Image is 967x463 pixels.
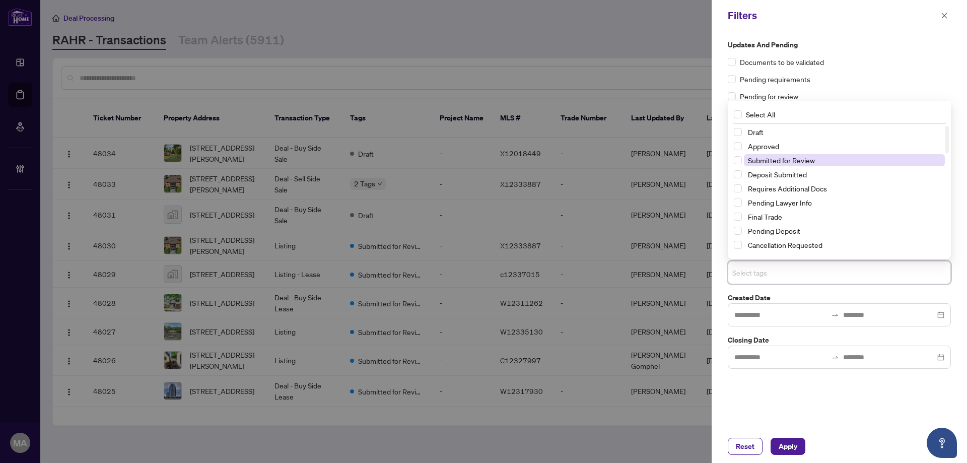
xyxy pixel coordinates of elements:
[744,196,945,209] span: Pending Lawyer Info
[748,184,827,193] span: Requires Additional Docs
[941,12,948,19] span: close
[734,142,742,150] span: Select Approved
[742,109,779,120] span: Select All
[740,91,798,102] span: Pending for review
[748,198,812,207] span: Pending Lawyer Info
[744,182,945,194] span: Requires Additional Docs
[734,199,742,207] span: Select Pending Lawyer Info
[736,438,754,454] span: Reset
[744,253,945,265] span: With Payroll
[748,127,764,137] span: Draft
[748,142,779,151] span: Approved
[744,154,945,166] span: Submitted for Review
[728,335,951,346] label: Closing Date
[927,428,957,458] button: Open asap
[744,140,945,152] span: Approved
[744,225,945,237] span: Pending Deposit
[748,240,822,249] span: Cancellation Requested
[734,156,742,164] span: Select Submitted for Review
[831,353,839,361] span: to
[831,311,839,319] span: swap-right
[734,128,742,136] span: Select Draft
[748,156,815,165] span: Submitted for Review
[740,56,824,68] span: Documents to be validated
[734,241,742,249] span: Select Cancellation Requested
[748,212,782,221] span: Final Trade
[831,353,839,361] span: swap-right
[748,254,785,263] span: With Payroll
[744,126,945,138] span: Draft
[734,184,742,192] span: Select Requires Additional Docs
[779,438,797,454] span: Apply
[728,438,763,455] button: Reset
[771,438,805,455] button: Apply
[728,39,951,50] label: Updates and Pending
[831,311,839,319] span: to
[744,211,945,223] span: Final Trade
[734,170,742,178] span: Select Deposit Submitted
[734,227,742,235] span: Select Pending Deposit
[734,213,742,221] span: Select Final Trade
[748,226,800,235] span: Pending Deposit
[740,74,810,85] span: Pending requirements
[728,292,951,303] label: Created Date
[744,168,945,180] span: Deposit Submitted
[728,8,938,23] div: Filters
[748,170,807,179] span: Deposit Submitted
[744,239,945,251] span: Cancellation Requested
